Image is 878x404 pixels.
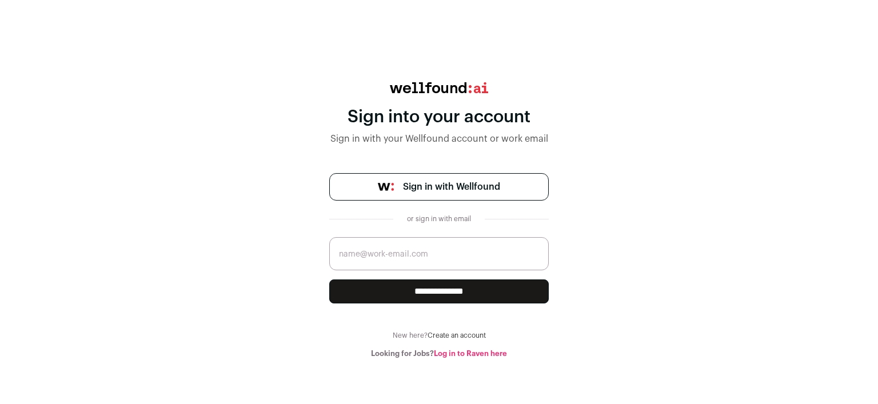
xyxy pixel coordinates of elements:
[329,349,549,358] div: Looking for Jobs?
[329,132,549,146] div: Sign in with your Wellfound account or work email
[390,82,488,93] img: wellfound:ai
[378,183,394,191] img: wellfound-symbol-flush-black-fb3c872781a75f747ccb3a119075da62bfe97bd399995f84a933054e44a575c4.png
[329,331,549,340] div: New here?
[428,332,486,339] a: Create an account
[403,180,500,194] span: Sign in with Wellfound
[329,173,549,201] a: Sign in with Wellfound
[434,350,507,357] a: Log in to Raven here
[329,237,549,270] input: name@work-email.com
[329,107,549,127] div: Sign into your account
[402,214,476,223] div: or sign in with email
